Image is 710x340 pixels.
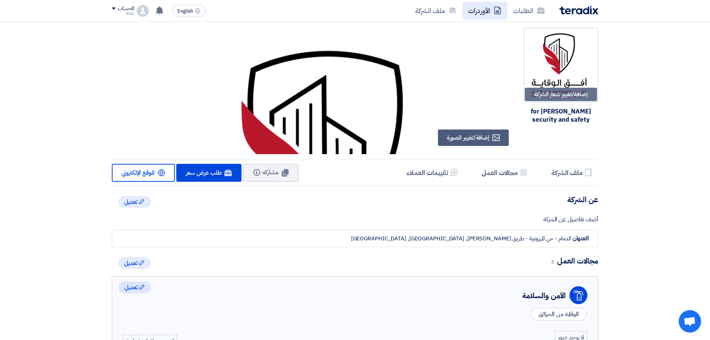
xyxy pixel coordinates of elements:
[137,5,149,17] img: profile_test.png
[447,133,489,142] span: إضافة/تغيير الصورة
[124,197,138,206] span: تعديل
[531,308,587,321] div: الوقاية من الحرائق
[243,164,299,182] button: مشاركه
[525,88,597,101] div: إضافة/تغيير شعار الشركة
[177,9,193,14] span: English
[112,12,134,16] div: Afuq
[559,6,598,15] img: Teradix logo
[462,2,507,19] a: الأوردرات
[112,215,598,224] div: أضف تفاصيل عن الشركة
[186,168,222,177] span: طلب عرض سعر
[176,164,242,182] a: طلب عرض سعر
[572,234,589,243] strong: العنوان
[482,168,518,177] h5: مجالات العمل
[262,168,278,177] span: مشاركه
[679,310,701,333] a: دردشة مفتوحة
[112,256,598,266] h4: مجالات العمل
[112,195,598,205] h4: عن الشركة
[524,107,598,124] div: [PERSON_NAME] for security and safety
[551,258,554,266] span: 2
[124,259,138,268] span: تعديل
[173,5,205,17] button: English
[551,168,583,177] h5: ملف الشركة
[507,2,550,19] a: الطلبات
[122,168,155,177] span: الموقع الإلكتروني
[407,168,448,177] h5: تقييمات العملاء
[522,290,566,301] div: الأمن والسلامة
[118,6,134,12] div: الحساب
[124,283,138,292] span: تعديل
[112,164,175,182] a: الموقع الإلكتروني
[351,234,571,243] div: الدمام - حي المزروعية - طريق [PERSON_NAME], [GEOGRAPHIC_DATA], [GEOGRAPHIC_DATA]
[409,2,462,19] a: ملف الشركة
